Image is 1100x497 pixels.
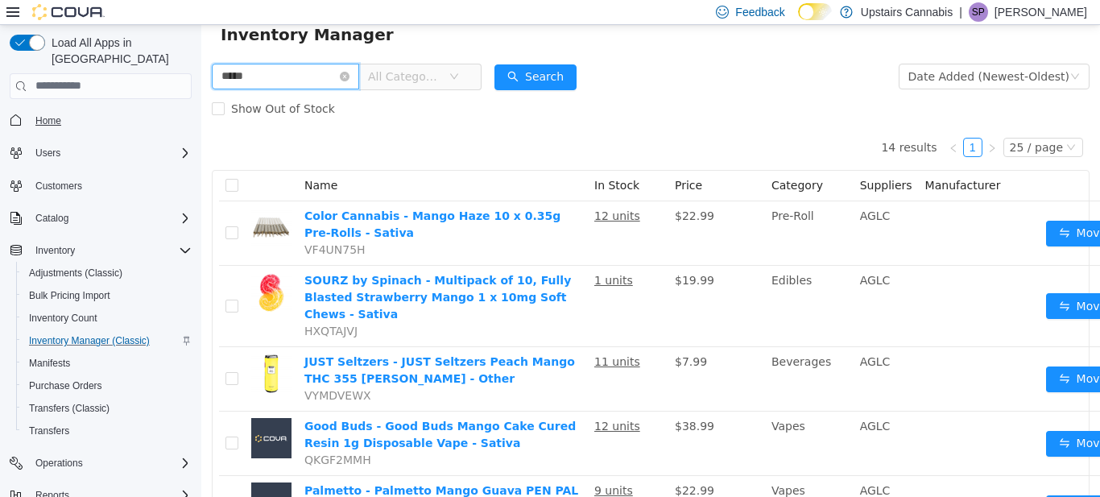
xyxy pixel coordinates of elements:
a: Color Cannabis - Mango Haze 10 x 0.35g Pre-Rolls - Sativa [103,184,359,214]
span: Inventory Count [23,309,192,328]
span: AGLC [659,184,689,197]
span: VF4UN75H [103,218,164,231]
span: Manufacturer [724,154,800,167]
a: Good Buds - Good Buds Mango Cake Cured Resin 1g Disposable Vape - Sativa [103,395,374,425]
span: Inventory Manager (Classic) [23,331,192,350]
button: Inventory [3,239,198,262]
span: Transfers (Classic) [23,399,192,418]
td: Vapes [564,387,652,451]
span: Bulk Pricing Import [23,286,192,305]
img: Color Cannabis - Mango Haze 10 x 0.35g Pre-Rolls - Sativa hero shot [50,183,90,223]
span: Home [29,110,192,130]
span: AGLC [659,459,689,472]
button: icon: searchSearch [293,39,375,65]
span: Adjustments (Classic) [23,263,192,283]
u: 11 units [393,330,439,343]
button: Home [3,109,198,132]
i: icon: down [869,47,879,58]
a: JUST Seltzers - JUST Seltzers Peach Mango THC 355 [PERSON_NAME] - Other [103,330,374,360]
button: Bulk Pricing Import [16,284,198,307]
span: Catalog [29,209,192,228]
a: Adjustments (Classic) [23,263,129,283]
li: Next Page [781,113,800,132]
a: Inventory Manager (Classic) [23,331,156,350]
a: Transfers [23,421,76,441]
button: Operations [29,454,89,473]
a: Bulk Pricing Import [23,286,117,305]
a: 1 [763,114,780,131]
span: Transfers [29,425,69,437]
td: Pre-Roll [564,176,652,241]
span: All Categories [167,43,240,60]
span: AGLC [659,395,689,408]
span: SP [972,2,985,22]
span: Manifests [23,354,192,373]
span: $7.99 [473,330,506,343]
div: Sean Paradis [969,2,988,22]
button: icon: swapMove [845,268,919,294]
a: SOURZ by Spinach - Multipack of 10, Fully Blasted Strawberry Mango 1 x 10mg Soft Chews - Sativa [103,249,370,296]
td: Beverages [564,322,652,387]
u: 12 units [393,184,439,197]
button: Users [29,143,67,163]
i: icon: left [747,118,757,128]
a: Customers [29,176,89,196]
i: icon: down [865,118,875,129]
a: Home [29,111,68,130]
img: SOURZ by Spinach - Multipack of 10, Fully Blasted Strawberry Mango 1 x 10mg Soft Chews - Sativa h... [50,247,90,288]
button: Catalog [29,209,75,228]
span: In Stock [393,154,438,167]
span: Operations [35,457,83,470]
button: Operations [3,452,198,474]
span: Price [473,154,501,167]
button: Catalog [3,207,198,230]
p: Upstairs Cannabis [861,2,953,22]
span: $38.99 [473,395,513,408]
a: Purchase Orders [23,376,109,396]
span: Adjustments (Classic) [29,267,122,280]
span: Catalog [35,212,68,225]
span: QKGF2MMH [103,429,170,441]
span: Inventory [29,241,192,260]
button: Adjustments (Classic) [16,262,198,284]
button: Manifests [16,352,198,375]
span: Bulk Pricing Import [29,289,110,302]
div: 25 / page [808,114,862,131]
span: Manifests [29,357,70,370]
span: Name [103,154,136,167]
span: Home [35,114,61,127]
span: Dark Mode [798,20,799,21]
span: Customers [29,176,192,196]
span: $19.99 [473,249,513,262]
i: icon: close-circle [139,47,148,56]
button: icon: swapMove [845,196,919,222]
span: Inventory Manager (Classic) [29,334,150,347]
img: JUST Seltzers - JUST Seltzers Peach Mango THC 355 ml Seltzer - Other hero shot [50,329,90,369]
div: Date Added (Newest-Oldest) [707,39,868,64]
span: Operations [29,454,192,473]
p: [PERSON_NAME] [995,2,1087,22]
u: 1 units [393,249,432,262]
span: Transfers (Classic) [29,402,110,415]
span: AGLC [659,330,689,343]
span: VYMDVEWX [103,364,170,377]
li: Previous Page [742,113,762,132]
span: Customers [35,180,82,193]
button: icon: swapMove [845,342,919,367]
span: Category [570,154,622,167]
button: icon: swapMove [845,470,919,496]
button: Transfers (Classic) [16,397,198,420]
span: Users [29,143,192,163]
span: Inventory Count [29,312,97,325]
span: Suppliers [659,154,711,167]
button: Inventory [29,241,81,260]
p: | [959,2,962,22]
span: $22.99 [473,184,513,197]
button: Purchase Orders [16,375,198,397]
span: Users [35,147,60,159]
button: Users [3,142,198,164]
a: Inventory Count [23,309,104,328]
u: 12 units [393,395,439,408]
span: Load All Apps in [GEOGRAPHIC_DATA] [45,35,192,67]
i: icon: right [786,118,796,128]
